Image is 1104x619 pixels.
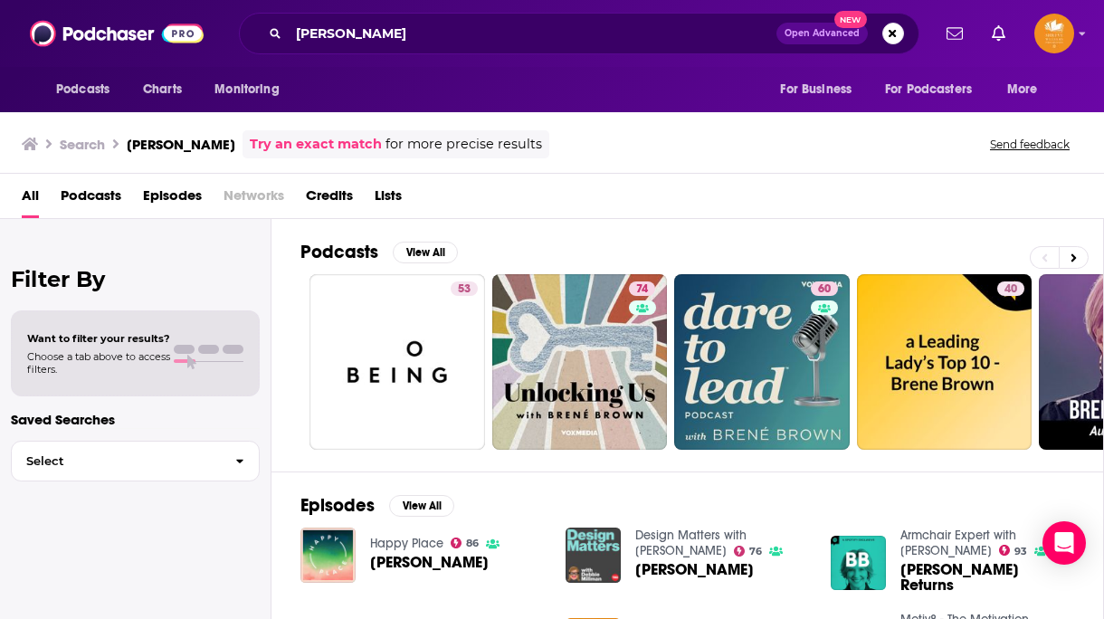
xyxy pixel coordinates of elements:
[300,528,356,583] img: Brené Brown
[300,241,378,263] h2: Podcasts
[12,455,221,467] span: Select
[635,562,754,577] a: Brené Brown
[900,528,1016,558] a: Armchair Expert with Dax Shepard
[985,137,1075,152] button: Send feedback
[636,281,648,299] span: 74
[61,181,121,218] a: Podcasts
[458,281,471,299] span: 53
[375,181,402,218] a: Lists
[300,494,454,517] a: EpisodesView All
[202,72,302,107] button: open menu
[309,274,485,450] a: 53
[818,281,831,299] span: 60
[776,23,868,44] button: Open AdvancedNew
[11,441,260,481] button: Select
[900,562,1074,593] a: Brené Brown Returns
[749,548,762,556] span: 76
[370,555,489,570] span: [PERSON_NAME]
[214,77,279,102] span: Monitoring
[451,538,480,548] a: 86
[492,274,668,450] a: 74
[780,77,852,102] span: For Business
[60,136,105,153] h3: Search
[985,18,1013,49] a: Show notifications dropdown
[900,562,1074,593] span: [PERSON_NAME] Returns
[1007,77,1038,102] span: More
[629,281,655,296] a: 74
[1034,14,1074,53] button: Show profile menu
[767,72,874,107] button: open menu
[997,281,1024,296] a: 40
[370,536,443,551] a: Happy Place
[857,274,1033,450] a: 40
[635,562,754,577] span: [PERSON_NAME]
[27,332,170,345] span: Want to filter your results?
[11,266,260,292] h2: Filter By
[250,134,382,155] a: Try an exact match
[11,411,260,428] p: Saved Searches
[56,77,109,102] span: Podcasts
[300,241,458,263] a: PodcastsView All
[1042,521,1086,565] div: Open Intercom Messenger
[635,528,747,558] a: Design Matters with Debbie Millman
[734,546,763,557] a: 76
[43,72,133,107] button: open menu
[834,11,867,28] span: New
[370,555,489,570] a: Brené Brown
[1014,548,1027,556] span: 93
[30,16,204,51] img: Podchaser - Follow, Share and Rate Podcasts
[143,181,202,218] a: Episodes
[999,545,1028,556] a: 93
[224,181,284,218] span: Networks
[131,72,193,107] a: Charts
[289,19,776,48] input: Search podcasts, credits, & more...
[127,136,235,153] h3: [PERSON_NAME]
[385,134,542,155] span: for more precise results
[995,72,1061,107] button: open menu
[1034,14,1074,53] span: Logged in as ShreveWilliams
[389,495,454,517] button: View All
[393,242,458,263] button: View All
[1034,14,1074,53] img: User Profile
[239,13,919,54] div: Search podcasts, credits, & more...
[22,181,39,218] a: All
[785,29,860,38] span: Open Advanced
[831,536,886,591] img: Brené Brown Returns
[566,528,621,583] img: Brené Brown
[300,494,375,517] h2: Episodes
[939,18,970,49] a: Show notifications dropdown
[306,181,353,218] a: Credits
[1004,281,1017,299] span: 40
[674,274,850,450] a: 60
[466,539,479,548] span: 86
[873,72,998,107] button: open menu
[451,281,478,296] a: 53
[143,77,182,102] span: Charts
[811,281,838,296] a: 60
[27,350,170,376] span: Choose a tab above to access filters.
[885,77,972,102] span: For Podcasters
